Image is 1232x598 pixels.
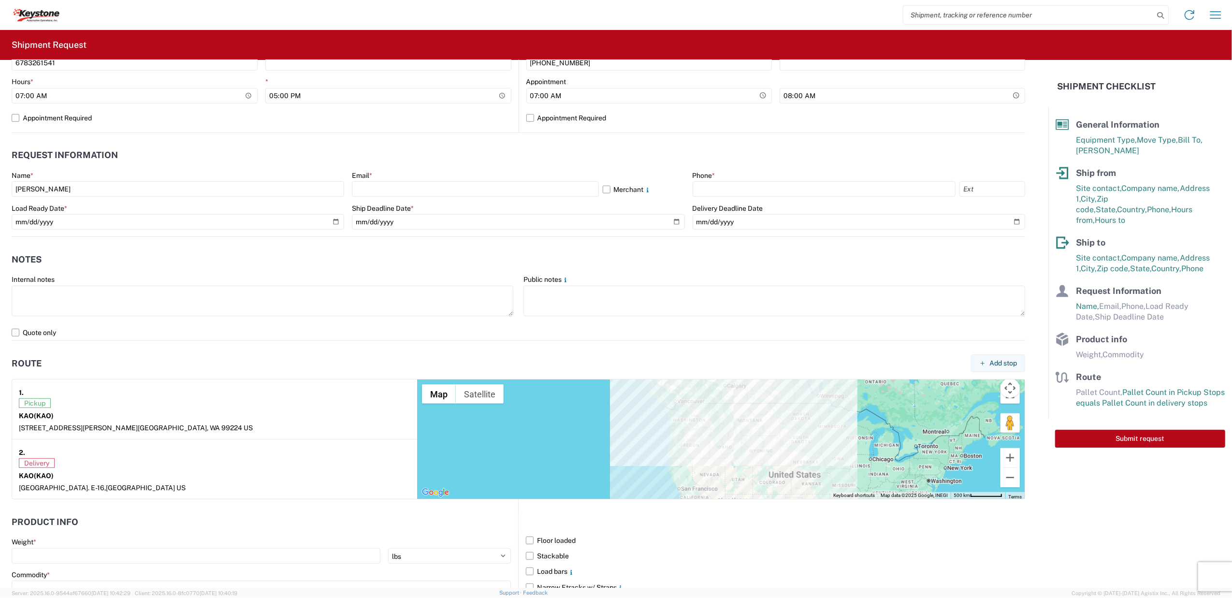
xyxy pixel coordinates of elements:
button: Add stop [971,354,1025,372]
label: Hours [12,77,33,86]
span: Ship to [1076,237,1105,248]
label: Load bars [526,564,1025,579]
span: Phone, [1121,302,1145,311]
button: Submit request [1055,430,1225,448]
label: Phone [693,171,715,180]
span: Phone, [1147,205,1171,214]
strong: 2. [19,446,25,458]
span: [GEOGRAPHIC_DATA]. E-16, [19,484,106,492]
a: Open this area in Google Maps (opens a new window) [420,486,451,499]
button: Zoom in [1000,448,1020,467]
span: Commodity [1102,350,1144,359]
span: City, [1081,264,1097,273]
a: Support [499,590,523,596]
input: Shipment, tracking or reference number [903,6,1154,24]
span: State, [1096,205,1117,214]
label: Appointment Required [526,110,1026,126]
label: Commodity [12,570,50,579]
span: Weight, [1076,350,1102,359]
button: Drag Pegman onto the map to open Street View [1000,413,1020,433]
span: State, [1130,264,1151,273]
span: Site contact, [1076,253,1121,263]
button: Map Scale: 500 km per 63 pixels [951,492,1005,499]
span: Move Type, [1137,135,1178,145]
label: Email [352,171,372,180]
span: Country, [1117,205,1147,214]
label: Narrow Etracks w/ Straps [526,580,1025,595]
button: Show street map [422,384,456,404]
img: Google [420,486,451,499]
label: Internal notes [12,275,55,284]
strong: KAO [19,472,54,480]
span: Route [1076,372,1101,382]
span: Company name, [1121,184,1180,193]
span: (KAO) [34,412,54,420]
span: Map data ©2025 Google, INEGI [881,493,948,498]
span: Product info [1076,334,1127,344]
strong: 1. [19,386,24,398]
span: 500 km [954,493,970,498]
h2: Request Information [12,150,118,160]
label: Appointment Required [12,110,511,126]
label: Quote only [12,325,1025,340]
span: Request Information [1076,286,1161,296]
label: Ship Deadline Date [352,204,414,213]
h2: Route [12,359,42,368]
span: Ship Deadline Date [1095,312,1164,321]
span: Site contact, [1076,184,1121,193]
label: Merchant [603,181,685,197]
span: Pickup [19,398,51,408]
label: Public notes [523,275,569,284]
a: Feedback [523,590,548,596]
label: Name [12,171,33,180]
a: Terms [1008,494,1022,499]
label: Floor loaded [526,533,1025,548]
span: Equipment Type, [1076,135,1137,145]
span: Hours to [1095,216,1125,225]
label: Appointment [526,77,566,86]
span: [DATE] 10:40:19 [200,590,237,596]
span: Email, [1099,302,1121,311]
span: Ship from [1076,168,1116,178]
h2: Notes [12,255,42,264]
span: Client: 2025.16.0-8fc0770 [135,590,237,596]
label: Stackable [526,548,1025,564]
label: Load Ready Date [12,204,67,213]
span: [GEOGRAPHIC_DATA] US [106,484,186,492]
input: Ext [959,181,1025,197]
h2: Shipment Checklist [1057,81,1156,92]
span: [GEOGRAPHIC_DATA], WA 99224 US [138,424,253,432]
span: Company name, [1121,253,1180,263]
h2: Shipment Request [12,39,87,51]
label: Delivery Deadline Date [693,204,763,213]
span: Delivery [19,458,55,468]
span: General Information [1076,119,1160,130]
span: Pallet Count, [1076,388,1122,397]
label: Weight [12,538,36,546]
button: Keyboard shortcuts [833,492,875,499]
span: [DATE] 10:42:29 [91,590,130,596]
span: (KAO) [34,472,54,480]
span: [STREET_ADDRESS][PERSON_NAME] [19,424,138,432]
button: Show satellite imagery [456,384,504,404]
button: Zoom out [1000,468,1020,487]
span: Copyright © [DATE]-[DATE] Agistix Inc., All Rights Reserved [1072,589,1220,598]
span: Name, [1076,302,1099,311]
span: Add stop [989,359,1017,368]
span: [PERSON_NAME] [1076,146,1139,155]
span: Bill To, [1178,135,1203,145]
span: Server: 2025.16.0-9544af67660 [12,590,130,596]
span: City, [1081,194,1097,204]
h2: Product Info [12,517,78,527]
span: Zip code, [1097,264,1130,273]
span: Country, [1151,264,1181,273]
span: Pallet Count in Pickup Stops equals Pallet Count in delivery stops [1076,388,1225,408]
button: Map camera controls [1000,379,1020,398]
span: Phone [1181,264,1203,273]
strong: KAO [19,412,54,420]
